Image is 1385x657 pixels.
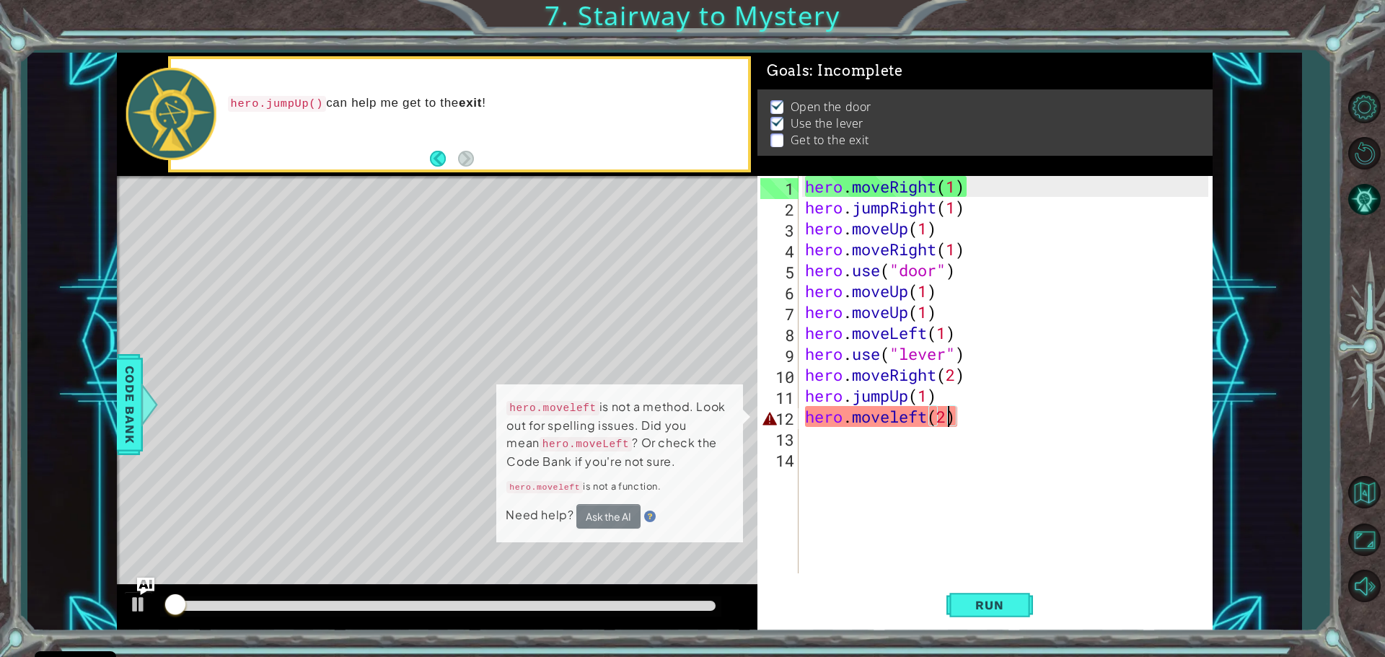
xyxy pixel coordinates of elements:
button: Ask the AI [576,503,640,529]
button: Ask AI [137,578,154,595]
code: hero.moveleft [507,400,600,415]
div: 3 [760,220,799,241]
div: 8 [760,325,799,345]
strong: exit [459,96,482,110]
div: Level Map [117,176,783,601]
code: hero.jumpUp() [228,96,327,112]
button: AI Hint [1343,178,1385,220]
div: 10 [760,366,799,387]
span: Run [961,598,1018,612]
span: Goals [767,62,903,80]
p: Get to the exit [791,132,869,148]
p: is not a method. Look out for spelling issues. Did you mean ? Or check the Code Bank if you're no... [506,397,734,472]
div: 11 [760,387,799,408]
button: Back [430,151,458,167]
button: Restart Level [1343,132,1385,174]
div: 6 [760,283,799,304]
p: is not a function. [506,476,733,498]
p: can help me get to the ! [228,95,739,112]
div: 1 [760,178,799,199]
img: Hint [643,511,655,523]
button: Mute [1343,565,1385,607]
a: Back to Map [1343,469,1385,517]
div: 13 [760,429,799,450]
div: 14 [760,450,799,471]
span: : Incomplete [809,62,902,79]
div: 5 [760,262,799,283]
span: Need help? [505,506,576,521]
img: Check mark for checkbox [770,115,785,127]
p: Use the lever [791,115,863,131]
div: 9 [760,345,799,366]
button: Level Options [1343,86,1385,128]
div: 12 [760,408,799,429]
img: Check mark for checkbox [770,99,785,110]
button: Back to Map [1343,472,1385,513]
code: hero.moveLeft [540,436,633,452]
div: 4 [760,241,799,262]
span: Code Bank [118,361,141,449]
button: Ctrl + P: Play [124,591,153,621]
p: Open the door [791,99,871,115]
button: Next [458,151,474,167]
code: hero.moveleft [506,480,583,493]
button: Shift+Enter: Run current code. [946,582,1033,627]
div: 2 [760,199,799,220]
div: 7 [760,304,799,325]
button: Maximize Browser [1343,519,1385,561]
